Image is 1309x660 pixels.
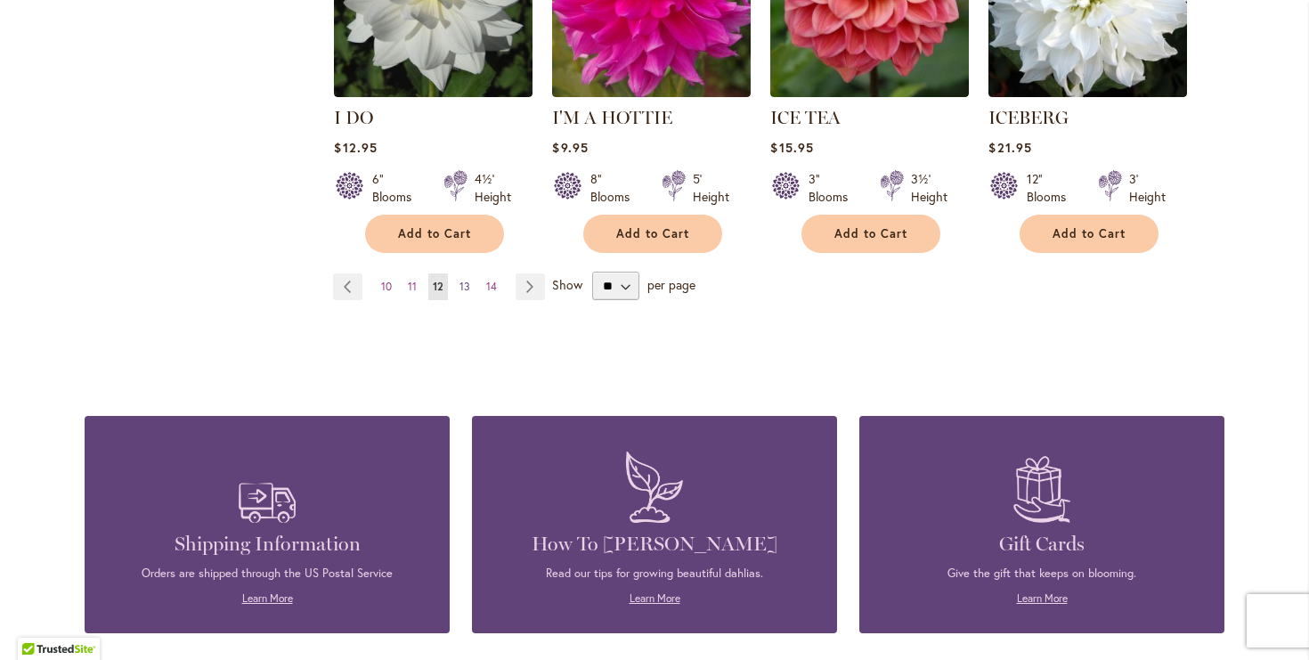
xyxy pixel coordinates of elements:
[334,139,377,156] span: $12.95
[334,84,533,101] a: I DO
[911,170,947,206] div: 3½' Height
[630,591,680,605] a: Learn More
[365,215,504,253] button: Add to Cart
[475,170,511,206] div: 4½' Height
[552,139,588,156] span: $9.95
[801,215,940,253] button: Add to Cart
[377,273,396,300] a: 10
[403,273,421,300] a: 11
[770,107,841,128] a: ICE TEA
[459,280,470,293] span: 13
[1053,226,1126,241] span: Add to Cart
[647,276,695,293] span: per page
[834,226,907,241] span: Add to Cart
[499,566,810,582] p: Read our tips for growing beautiful dahlias.
[988,139,1031,156] span: $21.95
[770,84,969,101] a: ICE TEA
[1020,215,1159,253] button: Add to Cart
[111,566,423,582] p: Orders are shipped through the US Postal Service
[398,226,471,241] span: Add to Cart
[372,170,422,206] div: 6" Blooms
[770,139,813,156] span: $15.95
[886,566,1198,582] p: Give the gift that keeps on blooming.
[590,170,640,206] div: 8" Blooms
[1129,170,1166,206] div: 3' Height
[242,591,293,605] a: Learn More
[693,170,729,206] div: 5' Height
[1027,170,1077,206] div: 12" Blooms
[408,280,417,293] span: 11
[616,226,689,241] span: Add to Cart
[455,273,475,300] a: 13
[486,280,497,293] span: 14
[13,597,63,647] iframe: Launch Accessibility Center
[988,84,1187,101] a: ICEBERG
[482,273,501,300] a: 14
[1017,591,1068,605] a: Learn More
[988,107,1069,128] a: ICEBERG
[111,532,423,557] h4: Shipping Information
[552,84,751,101] a: I'm A Hottie
[499,532,810,557] h4: How To [PERSON_NAME]
[886,532,1198,557] h4: Gift Cards
[552,107,672,128] a: I'M A HOTTIE
[433,280,443,293] span: 12
[381,280,392,293] span: 10
[583,215,722,253] button: Add to Cart
[334,107,373,128] a: I DO
[552,276,582,293] span: Show
[809,170,858,206] div: 3" Blooms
